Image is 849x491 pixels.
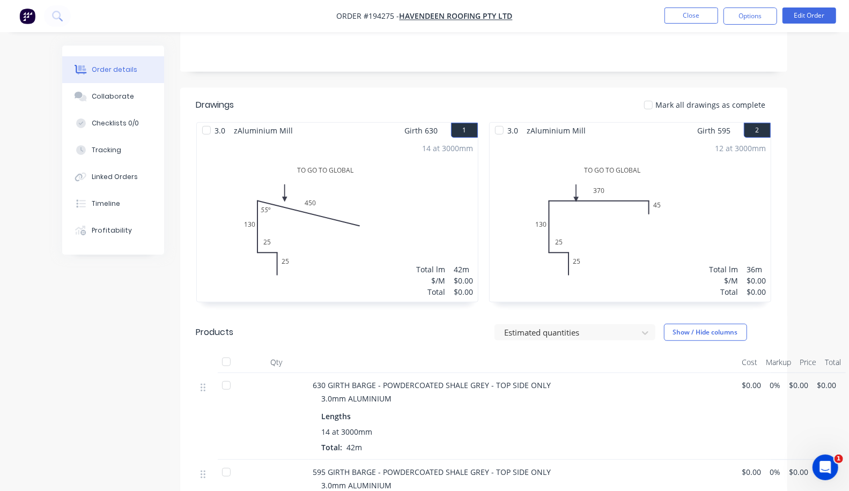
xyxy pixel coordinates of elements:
[454,264,474,275] div: 42m
[62,83,164,110] button: Collaborate
[698,123,731,138] span: Girth 595
[337,11,400,21] span: Order #194275 -
[92,92,134,101] div: Collaborate
[744,123,771,138] button: 2
[62,110,164,137] button: Checklists 0/0
[738,352,762,373] div: Cost
[322,411,351,422] span: Lengths
[656,99,766,110] span: Mark all drawings as complete
[417,275,446,286] div: $/M
[417,286,446,297] div: Total
[710,275,739,286] div: $/M
[423,143,474,154] div: 14 at 3000mm
[715,143,766,154] div: 12 at 3000mm
[821,352,846,373] div: Total
[742,380,762,391] span: $0.00
[343,442,367,452] span: 42m
[19,8,35,24] img: Factory
[454,286,474,297] div: $0.00
[523,123,590,138] span: zAluminium Mill
[770,380,781,391] span: 0%
[417,264,446,275] div: Total lm
[770,466,781,478] span: 0%
[796,352,821,373] div: Price
[62,217,164,244] button: Profitability
[664,324,747,341] button: Show / Hide columns
[92,145,121,155] div: Tracking
[710,264,739,275] div: Total lm
[835,455,843,463] span: 1
[789,380,809,391] span: $0.00
[313,380,551,390] span: 630 GIRTH BARGE - POWDERCOATED SHALE GREY - TOP SIDE ONLY
[504,123,523,138] span: 3.0
[322,480,392,490] span: 3.0mm ALUMINIUM
[62,56,164,83] button: Order details
[313,467,551,477] span: 595 GIRTH BARGE - POWDERCOATED SHALE GREY - TOP SIDE ONLY
[62,163,164,190] button: Linked Orders
[813,455,838,480] iframe: Intercom live chat
[211,123,230,138] span: 3.0
[92,199,120,209] div: Timeline
[742,466,762,478] span: $0.00
[196,99,234,111] div: Drawings
[322,442,343,452] span: Total:
[665,8,718,24] button: Close
[92,226,132,235] div: Profitability
[196,326,234,339] div: Products
[400,11,513,21] a: Havendeen Roofing Pty Ltd
[322,426,373,437] span: 14 at 3000mm
[454,275,474,286] div: $0.00
[490,138,771,302] div: TO GO TO GLOBAL25251303704512 at 3000mmTotal lm$/MTotal36m$0.00$0.00
[747,286,766,297] div: $0.00
[245,352,309,373] div: Qty
[451,123,478,138] button: 1
[789,466,809,478] span: $0.00
[724,8,777,25] button: Options
[92,172,138,182] div: Linked Orders
[817,380,837,391] span: $0.00
[62,190,164,217] button: Timeline
[92,118,139,128] div: Checklists 0/0
[405,123,438,138] span: Girth 630
[92,65,137,75] div: Order details
[322,393,392,404] span: 3.0mm ALUMINIUM
[747,275,766,286] div: $0.00
[710,286,739,297] div: Total
[782,8,836,24] button: Edit Order
[197,138,478,302] div: TO GO TO GLOBAL252513045055º14 at 3000mmTotal lm$/MTotal42m$0.00$0.00
[230,123,298,138] span: zAluminium Mill
[747,264,766,275] div: 36m
[62,137,164,163] button: Tracking
[762,352,796,373] div: Markup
